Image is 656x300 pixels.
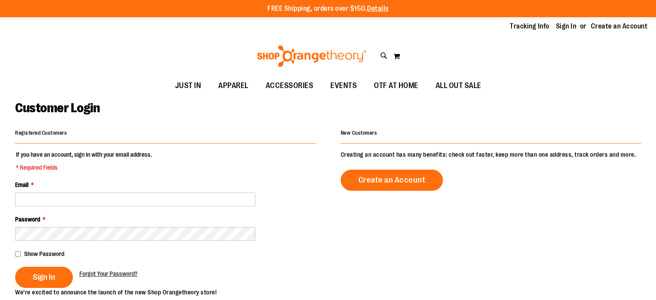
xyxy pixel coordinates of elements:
span: Create an Account [358,175,426,185]
legend: If you have an account, sign in with your email address. [15,150,153,172]
span: Customer Login [15,101,100,115]
img: npw-badge-icon-locked.svg [241,196,248,202]
strong: Registered Customers [15,130,67,136]
span: Show Password [24,250,64,257]
p: We’re excited to announce the launch of the new Shop Orangetheory store! [15,288,328,297]
a: Create an Account [591,22,648,31]
button: Sign In [15,267,73,288]
span: OTF AT HOME [374,76,418,95]
span: APPAREL [218,76,248,95]
span: ALL OUT SALE [436,76,481,95]
a: Tracking Info [510,22,549,31]
span: Password [15,216,40,223]
strong: New Customers [341,130,377,136]
img: npw-badge-icon-locked.svg [241,230,248,237]
span: EVENTS [330,76,357,95]
span: Sign In [33,272,55,282]
span: ACCESSORIES [266,76,314,95]
img: Shop Orangetheory [256,45,367,67]
a: Forgot Your Password? [79,269,138,278]
p: Creating an account has many benefits: check out faster, keep more than one address, track orders... [341,150,641,159]
a: Details [367,5,389,13]
span: Forgot Your Password? [79,270,138,277]
a: Create an Account [341,170,443,191]
p: FREE Shipping, orders over $150. [267,4,389,14]
span: JUST IN [175,76,201,95]
span: Email [15,181,28,188]
a: Sign In [556,22,577,31]
span: * Required Fields [16,163,152,172]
